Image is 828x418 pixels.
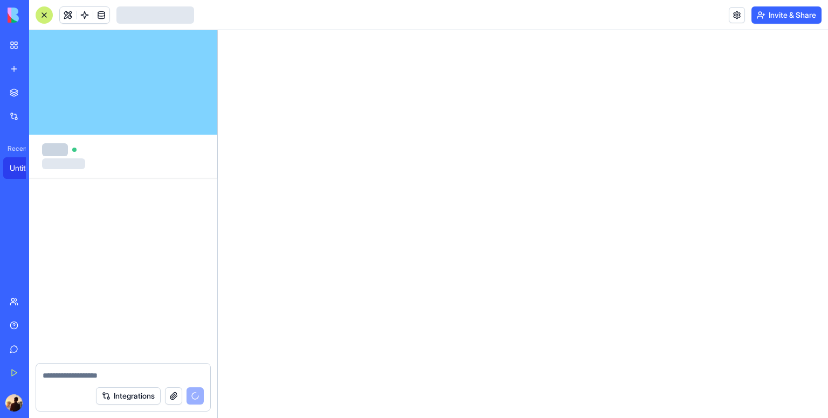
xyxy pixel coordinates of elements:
[96,387,161,405] button: Integrations
[10,163,40,173] div: Untitled App
[751,6,822,24] button: Invite & Share
[3,144,26,153] span: Recent
[5,394,23,412] img: ACg8ocIaSt37fmhFImhjPfVP9U7VnBPRO3ertf_FldcGA5_DKJS_7yk=s96-c
[8,8,74,23] img: logo
[3,157,46,179] a: Untitled App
